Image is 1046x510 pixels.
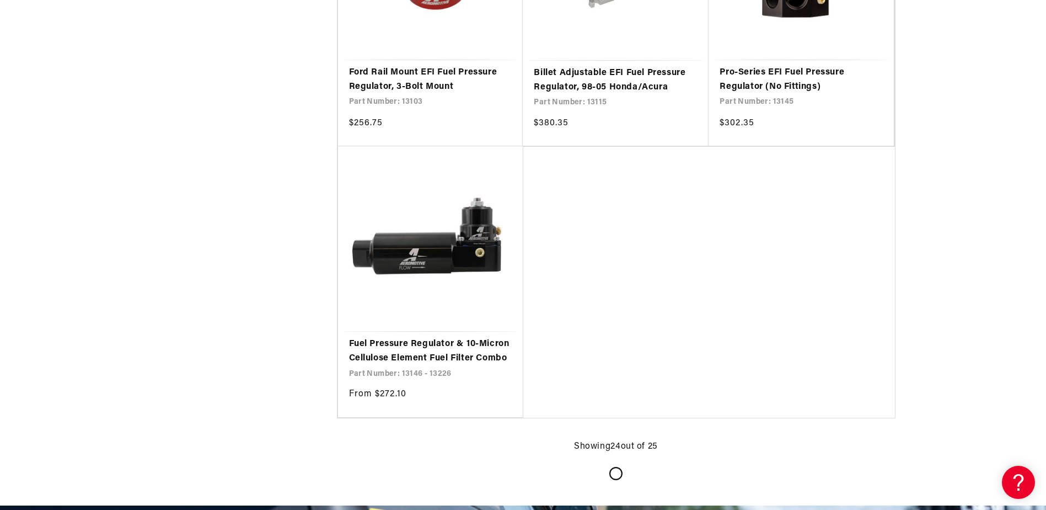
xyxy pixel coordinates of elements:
[574,440,658,454] p: Showing out of 25
[534,66,698,94] a: Billet Adjustable EFI Fuel Pressure Regulator, 98-05 Honda/Acura
[610,442,620,451] span: 24
[349,337,512,365] a: Fuel Pressure Regulator & 10-Micron Cellulose Element Fuel Filter Combo
[349,66,512,94] a: Ford Rail Mount EFI Fuel Pressure Regulator, 3-Bolt Mount
[720,66,883,94] a: Pro-Series EFI Fuel Pressure Regulator (No Fittings)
